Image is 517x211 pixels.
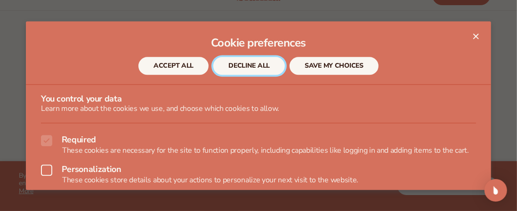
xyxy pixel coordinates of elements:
label: Required [41,135,476,147]
p: These cookies are necessary for the site to function properly, including capabilities like loggin... [41,147,476,156]
label: Personalization [41,165,476,176]
div: Open Intercom Messenger [485,179,507,202]
h2: Cookie preferences [41,36,476,57]
button: Close dialog [470,31,482,42]
button: SAVE MY CHOICES [290,57,379,75]
p: Learn more about the cookies we use, and choose which cookies to allow. [41,104,476,113]
p: These cookies store details about your actions to personalize your next visit to the website. [41,176,476,185]
button: DECLINE ALL [213,57,285,75]
h3: You control your data [41,94,476,105]
button: ACCEPT ALL [138,57,209,75]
